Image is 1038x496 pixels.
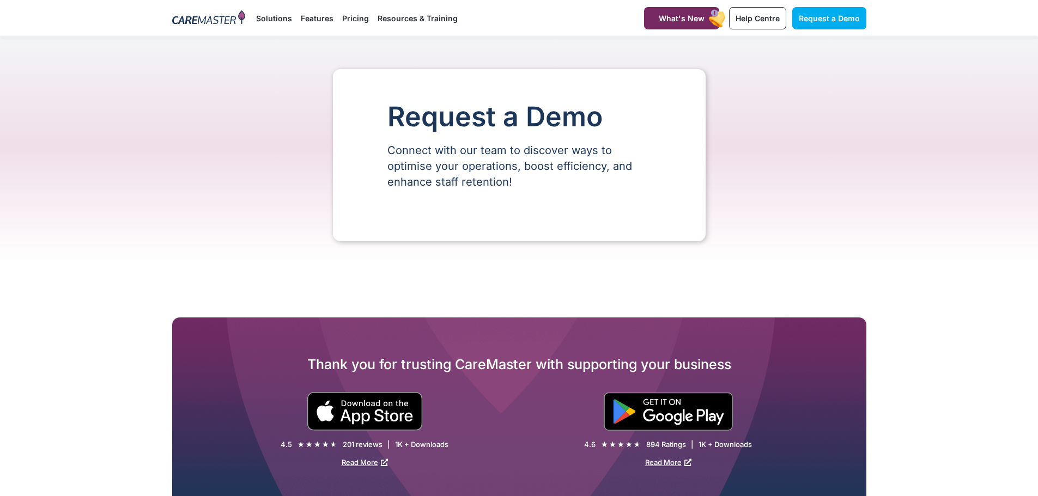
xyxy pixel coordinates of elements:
[387,143,651,190] p: Connect with our team to discover ways to optimise your operations, boost efficiency, and enhance...
[634,439,641,450] i: ★
[626,439,633,450] i: ★
[306,439,313,450] i: ★
[281,440,292,449] div: 4.5
[387,102,651,132] h1: Request a Demo
[307,392,423,431] img: small black download on the apple app store button.
[799,14,860,23] span: Request a Demo
[343,440,448,449] div: 201 reviews | 1K + Downloads
[172,10,246,27] img: CareMaster Logo
[646,440,752,449] div: 894 Ratings | 1K + Downloads
[604,393,733,431] img: "Get is on" Black Google play button.
[736,14,780,23] span: Help Centre
[659,14,705,23] span: What's New
[314,439,321,450] i: ★
[645,458,691,467] a: Read More
[298,439,337,450] div: 4.5/5
[601,439,641,450] div: 4.6/5
[617,439,624,450] i: ★
[644,7,719,29] a: What's New
[330,439,337,450] i: ★
[584,440,596,449] div: 4.6
[792,7,866,29] a: Request a Demo
[601,439,608,450] i: ★
[322,439,329,450] i: ★
[172,356,866,373] h2: Thank you for trusting CareMaster with supporting your business
[609,439,616,450] i: ★
[298,439,305,450] i: ★
[342,458,388,467] a: Read More
[729,7,786,29] a: Help Centre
